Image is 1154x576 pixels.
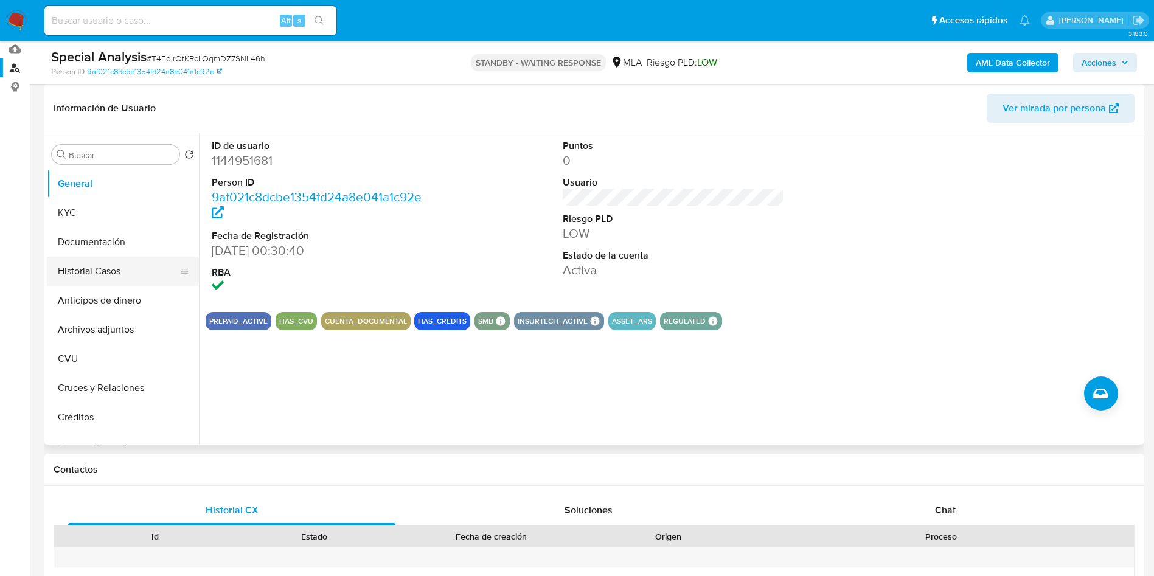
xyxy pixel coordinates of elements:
a: Salir [1132,14,1145,27]
span: LOW [697,55,717,69]
button: CVU [47,344,199,373]
div: MLA [611,56,642,69]
div: Proceso [757,530,1125,543]
span: Soluciones [565,503,613,517]
h1: Información de Usuario [54,102,156,114]
dt: Riesgo PLD [563,212,785,226]
dd: [DATE] 00:30:40 [212,242,434,259]
button: Buscar [57,150,66,159]
button: Créditos [47,403,199,432]
span: Accesos rápidos [939,14,1007,27]
button: search-icon [307,12,332,29]
span: Alt [281,15,291,26]
span: 3.163.0 [1128,29,1148,38]
span: # T4EdjrOtKRcLQqmDZ7SNL46h [147,52,265,64]
dt: RBA [212,266,434,279]
a: 9af021c8dcbe1354fd24a8e041a1c92e [87,66,222,77]
button: AML Data Collector [967,53,1058,72]
span: Ver mirada por persona [1003,94,1106,123]
span: s [297,15,301,26]
button: Archivos adjuntos [47,315,199,344]
button: Volver al orden por defecto [184,150,194,163]
button: Cuentas Bancarias [47,432,199,461]
button: Ver mirada por persona [987,94,1135,123]
div: Origen [597,530,740,543]
span: Riesgo PLD: [647,56,717,69]
button: Acciones [1073,53,1137,72]
p: STANDBY - WAITING RESPONSE [471,54,606,71]
input: Buscar usuario o caso... [44,13,336,29]
button: Cruces y Relaciones [47,373,199,403]
button: KYC [47,198,199,227]
div: Estado [243,530,386,543]
dd: 1144951681 [212,152,434,169]
div: Id [84,530,226,543]
b: Person ID [51,66,85,77]
dt: Fecha de Registración [212,229,434,243]
b: AML Data Collector [976,53,1050,72]
span: Chat [935,503,956,517]
h1: Contactos [54,463,1135,476]
span: Acciones [1082,53,1116,72]
button: Documentación [47,227,199,257]
button: Historial Casos [47,257,189,286]
dt: Usuario [563,176,785,189]
div: Fecha de creación [403,530,580,543]
p: gustavo.deseta@mercadolibre.com [1059,15,1128,26]
dt: Puntos [563,139,785,153]
dd: LOW [563,225,785,242]
b: Special Analysis [51,47,147,66]
button: Anticipos de dinero [47,286,199,315]
dt: Estado de la cuenta [563,249,785,262]
span: Historial CX [206,503,259,517]
a: Notificaciones [1020,15,1030,26]
dt: ID de usuario [212,139,434,153]
button: General [47,169,199,198]
input: Buscar [69,150,175,161]
dd: Activa [563,262,785,279]
a: 9af021c8dcbe1354fd24a8e041a1c92e [212,188,422,223]
dd: 0 [563,152,785,169]
dt: Person ID [212,176,434,189]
